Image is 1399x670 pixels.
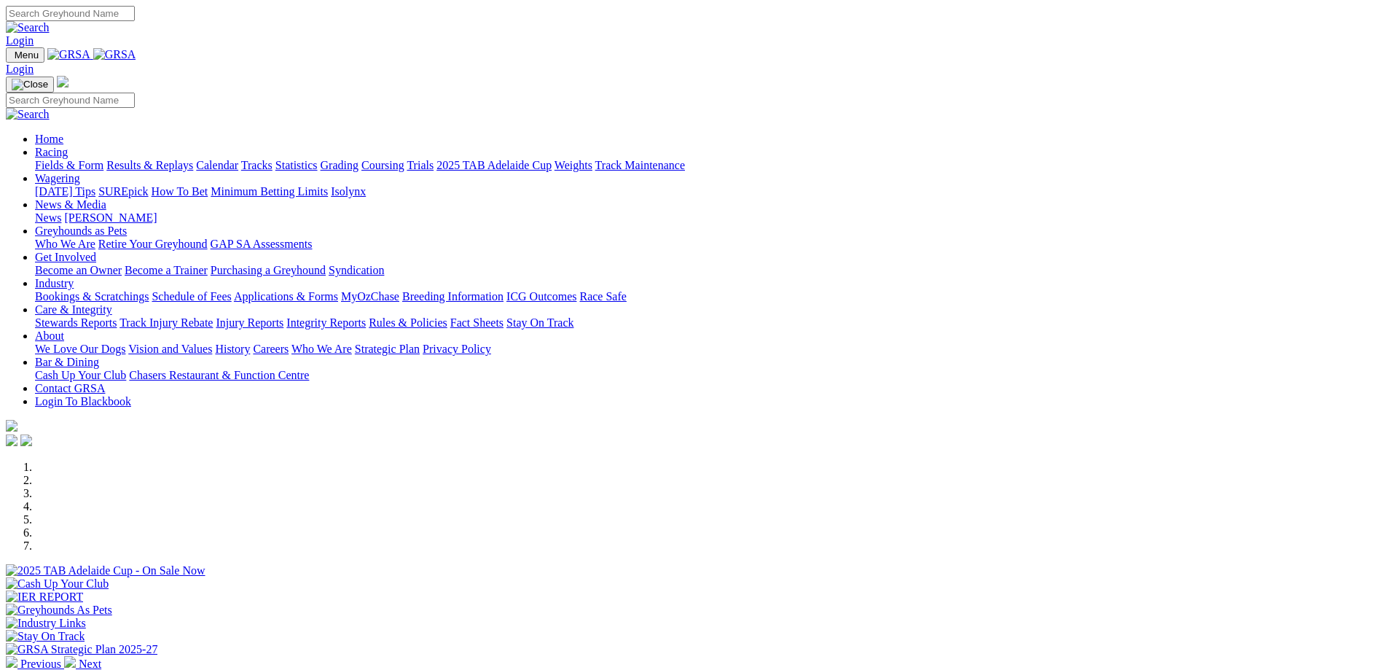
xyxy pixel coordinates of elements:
input: Search [6,6,135,21]
a: Race Safe [579,290,626,303]
a: Who We Are [291,343,352,355]
a: GAP SA Assessments [211,238,313,250]
div: About [35,343,1393,356]
div: Racing [35,159,1393,172]
a: Cash Up Your Club [35,369,126,381]
a: Tracks [241,159,273,171]
a: SUREpick [98,185,148,198]
a: Weights [554,159,592,171]
img: logo-grsa-white.png [57,76,68,87]
a: News & Media [35,198,106,211]
a: History [215,343,250,355]
a: Login To Blackbook [35,395,131,408]
img: Cash Up Your Club [6,577,109,591]
a: About [35,330,64,342]
div: News & Media [35,211,1393,225]
span: Menu [15,50,39,61]
a: Injury Reports [216,316,283,329]
span: Next [79,658,101,670]
a: News [35,211,61,224]
a: How To Bet [152,185,208,198]
img: logo-grsa-white.png [6,420,17,432]
div: Industry [35,290,1393,303]
a: Calendar [196,159,238,171]
a: Grading [321,159,358,171]
div: Wagering [35,185,1393,198]
a: Next [64,658,101,670]
img: chevron-right-pager-white.svg [64,656,76,668]
a: Rules & Policies [369,316,447,329]
a: Get Involved [35,251,96,263]
a: Previous [6,658,64,670]
img: facebook.svg [6,435,17,446]
a: Racing [35,146,68,158]
img: Industry Links [6,617,86,630]
img: 2025 TAB Adelaide Cup - On Sale Now [6,564,205,577]
a: Vision and Values [128,343,212,355]
input: Search [6,93,135,108]
a: Login [6,34,34,47]
a: Track Maintenance [595,159,685,171]
a: Minimum Betting Limits [211,185,328,198]
a: Become a Trainer [125,264,208,276]
img: Search [6,108,50,121]
a: Track Injury Rebate [119,316,213,329]
a: ICG Outcomes [506,290,576,303]
a: Strategic Plan [355,343,420,355]
a: Stay On Track [506,316,573,329]
a: Chasers Restaurant & Function Centre [129,369,309,381]
img: GRSA Strategic Plan 2025-27 [6,643,157,656]
a: Schedule of Fees [152,290,231,303]
a: Careers [253,343,289,355]
span: Previous [20,658,61,670]
a: Wagering [35,172,80,184]
a: Login [6,63,34,75]
a: 2025 TAB Adelaide Cup [436,159,552,171]
a: Trials [407,159,434,171]
a: Bar & Dining [35,356,99,368]
div: Get Involved [35,264,1393,277]
img: chevron-left-pager-white.svg [6,656,17,668]
img: twitter.svg [20,435,32,446]
a: Stewards Reports [35,316,117,329]
img: GRSA [47,48,90,61]
a: Fields & Form [35,159,103,171]
a: Isolynx [331,185,366,198]
a: Statistics [275,159,318,171]
img: GRSA [93,48,136,61]
img: Stay On Track [6,630,85,643]
img: Greyhounds As Pets [6,604,112,617]
a: Greyhounds as Pets [35,225,127,237]
div: Bar & Dining [35,369,1393,382]
a: [PERSON_NAME] [64,211,157,224]
a: Integrity Reports [286,316,366,329]
button: Toggle navigation [6,77,54,93]
div: Greyhounds as Pets [35,238,1393,251]
a: Fact Sheets [450,316,503,329]
a: Bookings & Scratchings [35,290,149,303]
img: Close [12,79,48,90]
img: IER REPORT [6,591,83,604]
button: Toggle navigation [6,47,44,63]
a: We Love Our Dogs [35,343,125,355]
a: Coursing [361,159,404,171]
a: Contact GRSA [35,382,105,394]
a: Retire Your Greyhound [98,238,208,250]
a: MyOzChase [341,290,399,303]
a: [DATE] Tips [35,185,95,198]
a: Breeding Information [402,290,503,303]
a: Care & Integrity [35,303,112,316]
a: Results & Replays [106,159,193,171]
a: Privacy Policy [423,343,491,355]
img: Search [6,21,50,34]
a: Applications & Forms [234,290,338,303]
a: Purchasing a Greyhound [211,264,326,276]
a: Who We Are [35,238,95,250]
a: Home [35,133,63,145]
a: Industry [35,277,74,289]
div: Care & Integrity [35,316,1393,330]
a: Syndication [329,264,384,276]
a: Become an Owner [35,264,122,276]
